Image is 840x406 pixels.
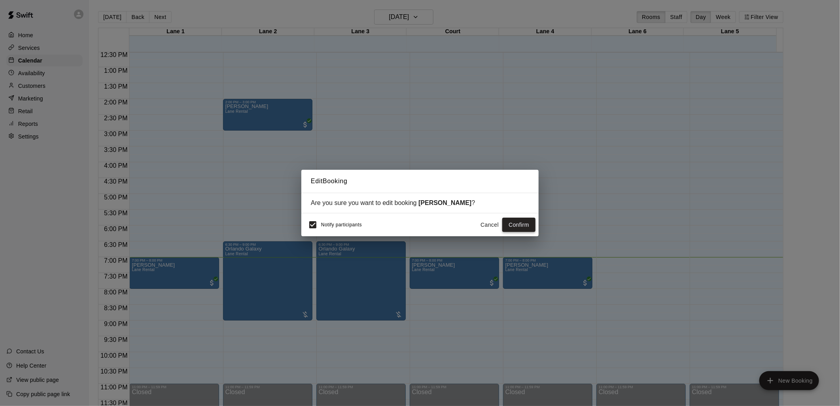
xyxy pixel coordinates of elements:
button: Cancel [477,218,502,232]
div: Are you sure you want to edit booking ? [311,199,529,207]
button: Confirm [502,218,535,232]
strong: [PERSON_NAME] [418,199,471,206]
h2: Edit Booking [301,170,539,193]
span: Notify participants [321,222,362,228]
